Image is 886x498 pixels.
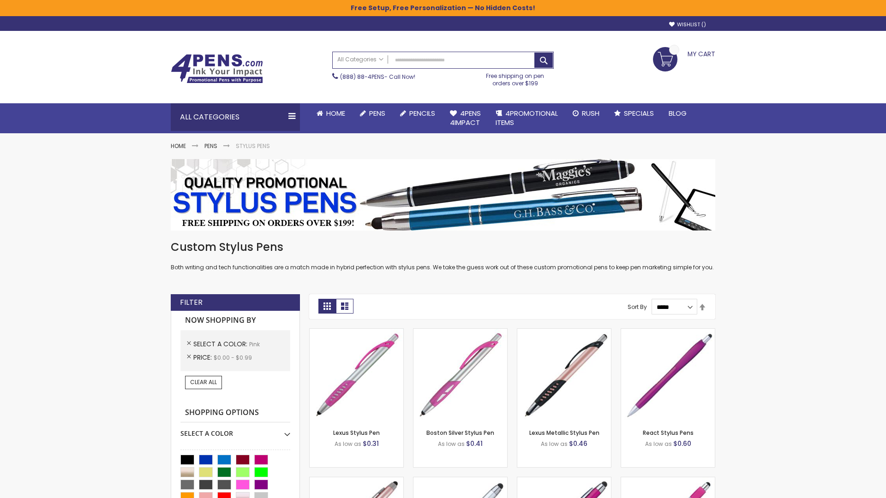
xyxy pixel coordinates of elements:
[180,297,203,308] strong: Filter
[185,376,222,389] a: Clear All
[171,54,263,83] img: 4Pens Custom Pens and Promotional Products
[190,378,217,386] span: Clear All
[496,108,558,127] span: 4PROMOTIONAL ITEMS
[645,440,672,448] span: As low as
[450,108,481,127] span: 4Pens 4impact
[193,353,214,362] span: Price
[517,329,611,422] img: Lexus Metallic Stylus Pen-Pink
[353,103,393,124] a: Pens
[180,311,290,330] strong: Now Shopping by
[661,103,694,124] a: Blog
[393,103,443,124] a: Pencils
[333,429,380,437] a: Lexus Stylus Pen
[413,329,507,422] img: Boston Silver Stylus Pen-Pink
[517,477,611,485] a: Metallic Cool Grip Stylus Pen-Pink
[582,108,599,118] span: Rush
[335,440,361,448] span: As low as
[171,142,186,150] a: Home
[643,429,694,437] a: React Stylus Pens
[621,329,715,422] img: React Stylus Pens-Pink
[669,21,706,28] a: Wishlist
[193,339,249,349] span: Select A Color
[318,299,336,314] strong: Grid
[426,429,494,437] a: Boston Silver Stylus Pen
[309,103,353,124] a: Home
[409,108,435,118] span: Pencils
[621,477,715,485] a: Pearl Element Stylus Pens-Pink
[340,73,415,81] span: - Call Now!
[621,328,715,336] a: React Stylus Pens-Pink
[607,103,661,124] a: Specials
[369,108,385,118] span: Pens
[310,329,403,422] img: Lexus Stylus Pen-Pink
[624,108,654,118] span: Specials
[488,103,565,133] a: 4PROMOTIONALITEMS
[249,340,260,348] span: Pink
[466,439,483,448] span: $0.41
[517,328,611,336] a: Lexus Metallic Stylus Pen-Pink
[333,52,388,67] a: All Categories
[413,328,507,336] a: Boston Silver Stylus Pen-Pink
[340,73,384,81] a: (888) 88-4PENS
[569,439,587,448] span: $0.46
[529,429,599,437] a: Lexus Metallic Stylus Pen
[477,69,554,87] div: Free shipping on pen orders over $199
[438,440,465,448] span: As low as
[214,354,252,362] span: $0.00 - $0.99
[180,403,290,423] strong: Shopping Options
[673,439,691,448] span: $0.60
[236,142,270,150] strong: Stylus Pens
[443,103,488,133] a: 4Pens4impact
[363,439,379,448] span: $0.31
[337,56,383,63] span: All Categories
[669,108,687,118] span: Blog
[628,303,647,311] label: Sort By
[204,142,217,150] a: Pens
[413,477,507,485] a: Silver Cool Grip Stylus Pen-Pink
[565,103,607,124] a: Rush
[171,240,715,255] h1: Custom Stylus Pens
[541,440,568,448] span: As low as
[310,328,403,336] a: Lexus Stylus Pen-Pink
[171,159,715,231] img: Stylus Pens
[310,477,403,485] a: Lory Metallic Stylus Pen-Pink
[171,103,300,131] div: All Categories
[180,422,290,438] div: Select A Color
[171,240,715,272] div: Both writing and tech functionalities are a match made in hybrid perfection with stylus pens. We ...
[326,108,345,118] span: Home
